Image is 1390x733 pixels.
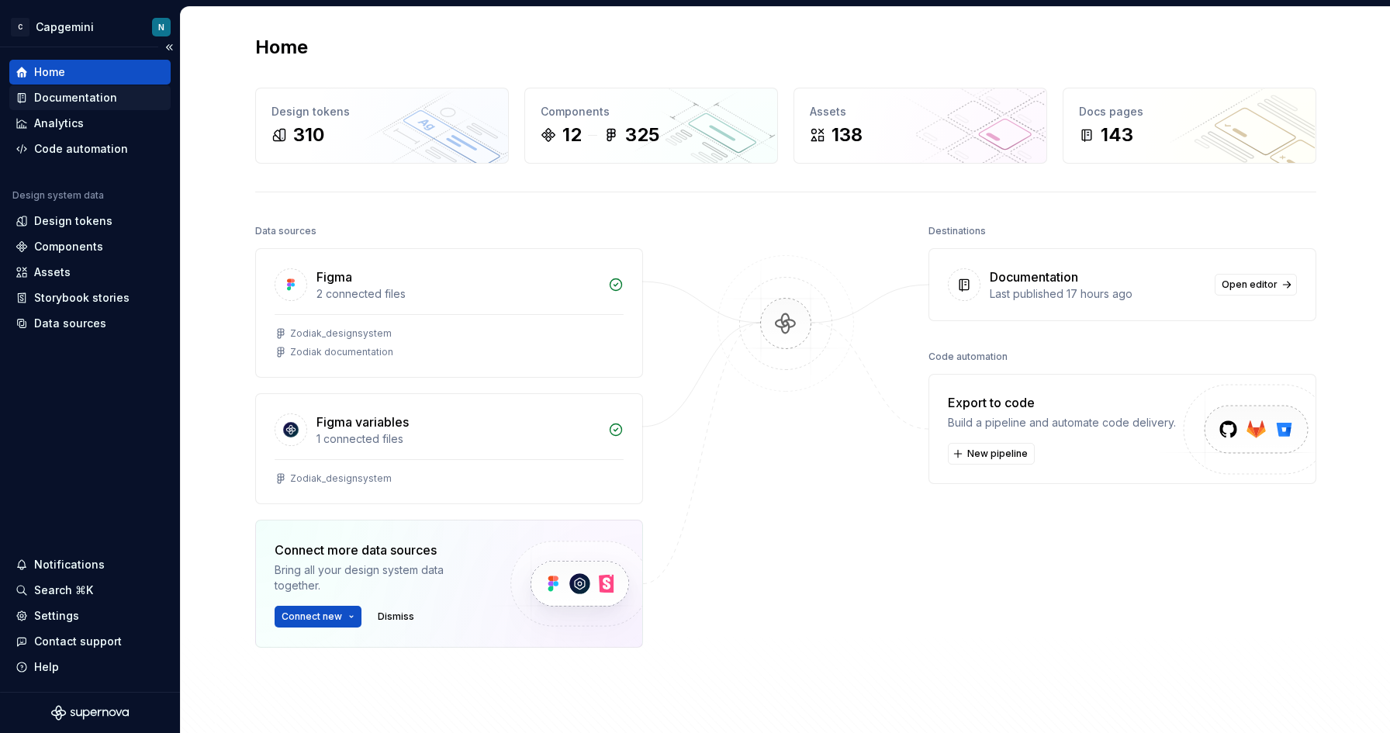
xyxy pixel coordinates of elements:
div: 1 connected files [316,431,599,447]
div: Zodiak_designsystem [290,472,392,485]
a: Storybook stories [9,285,171,310]
div: Last published 17 hours ago [990,286,1205,302]
button: Collapse sidebar [158,36,180,58]
a: Open editor [1215,274,1297,296]
a: Design tokens310 [255,88,509,164]
div: Export to code [948,393,1176,412]
svg: Supernova Logo [51,705,129,721]
span: Dismiss [378,610,414,623]
a: Analytics [9,111,171,136]
a: Design tokens [9,209,171,233]
div: Components [541,104,762,119]
a: Data sources [9,311,171,336]
div: Documentation [990,268,1078,286]
h2: Home [255,35,308,60]
div: Code automation [34,141,128,157]
a: Components12325 [524,88,778,164]
button: Contact support [9,629,171,654]
a: Documentation [9,85,171,110]
button: New pipeline [948,443,1035,465]
span: Open editor [1222,278,1278,291]
div: Code automation [928,346,1008,368]
div: Figma variables [316,413,409,431]
a: Figma variables1 connected filesZodiak_designsystem [255,393,643,504]
div: Capgemini [36,19,94,35]
div: Figma [316,268,352,286]
span: New pipeline [967,448,1028,460]
div: Zodiak_designsystem [290,327,392,340]
button: Notifications [9,552,171,577]
a: Home [9,60,171,85]
button: Connect new [275,606,361,628]
button: Search ⌘K [9,578,171,603]
div: Analytics [34,116,84,131]
div: Data sources [34,316,106,331]
div: Design tokens [271,104,493,119]
div: Help [34,659,59,675]
div: Documentation [34,90,117,105]
div: 2 connected files [316,286,599,302]
div: Design tokens [34,213,112,229]
div: 138 [832,123,863,147]
div: Notifications [34,557,105,572]
a: Assets [9,260,171,285]
span: Connect new [282,610,342,623]
div: Design system data [12,189,104,202]
div: Search ⌘K [34,583,93,598]
div: Connect more data sources [275,541,484,559]
div: Storybook stories [34,290,130,306]
button: Help [9,655,171,679]
div: C [11,18,29,36]
a: Settings [9,603,171,628]
a: Docs pages143 [1063,88,1316,164]
a: Assets138 [794,88,1047,164]
a: Figma2 connected filesZodiak_designsystemZodiak documentation [255,248,643,378]
div: 12 [562,123,582,147]
div: Components [34,239,103,254]
div: Bring all your design system data together. [275,562,484,593]
div: Assets [810,104,1031,119]
div: Docs pages [1079,104,1300,119]
a: Components [9,234,171,259]
div: Zodiak documentation [290,346,393,358]
button: CCapgeminiN [3,10,177,43]
div: Data sources [255,220,316,242]
div: Home [34,64,65,80]
div: Assets [34,265,71,280]
div: Destinations [928,220,986,242]
div: 143 [1101,123,1133,147]
div: Settings [34,608,79,624]
button: Dismiss [371,606,421,628]
div: Contact support [34,634,122,649]
div: N [158,21,164,33]
div: 325 [625,123,659,147]
a: Code automation [9,137,171,161]
div: 310 [293,123,324,147]
div: Build a pipeline and automate code delivery. [948,415,1176,430]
